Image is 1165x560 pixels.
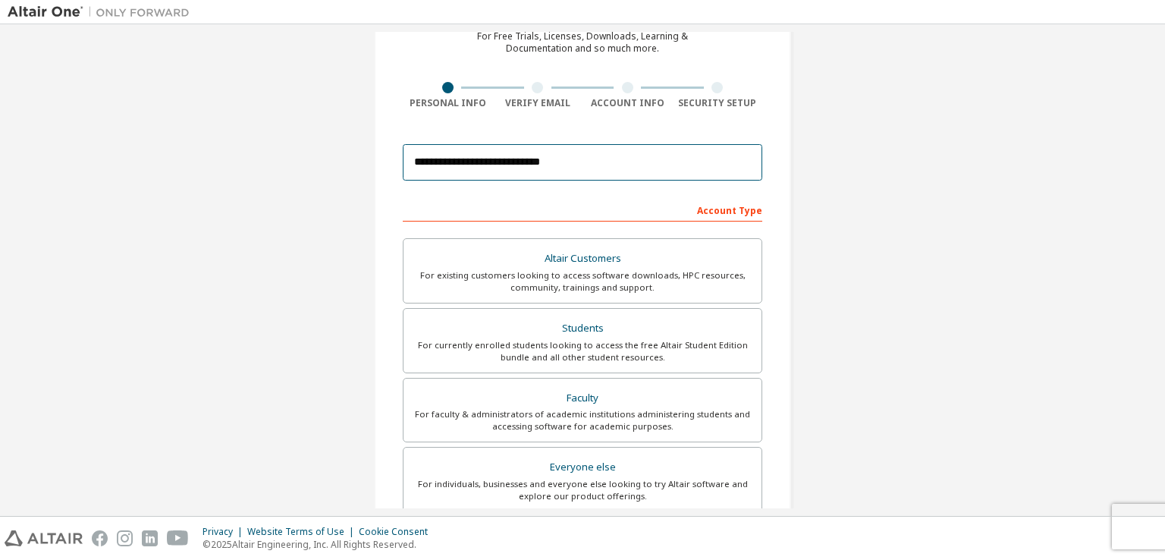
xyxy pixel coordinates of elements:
img: facebook.svg [92,530,108,546]
div: Account Type [403,197,762,222]
img: altair_logo.svg [5,530,83,546]
div: Cookie Consent [359,526,437,538]
div: Faculty [413,388,752,409]
div: For faculty & administrators of academic institutions administering students and accessing softwa... [413,408,752,433]
div: For existing customers looking to access software downloads, HPC resources, community, trainings ... [413,269,752,294]
div: Everyone else [413,457,752,478]
div: Students [413,318,752,339]
div: Privacy [203,526,247,538]
div: Account Info [582,97,673,109]
img: Altair One [8,5,197,20]
div: Website Terms of Use [247,526,359,538]
img: instagram.svg [117,530,133,546]
div: For individuals, businesses and everyone else looking to try Altair software and explore our prod... [413,478,752,502]
div: Security Setup [673,97,763,109]
img: youtube.svg [167,530,189,546]
div: Personal Info [403,97,493,109]
img: linkedin.svg [142,530,158,546]
div: Altair Customers [413,248,752,269]
div: For currently enrolled students looking to access the free Altair Student Edition bundle and all ... [413,339,752,363]
div: Verify Email [493,97,583,109]
p: © 2025 Altair Engineering, Inc. All Rights Reserved. [203,538,437,551]
div: For Free Trials, Licenses, Downloads, Learning & Documentation and so much more. [477,30,688,55]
